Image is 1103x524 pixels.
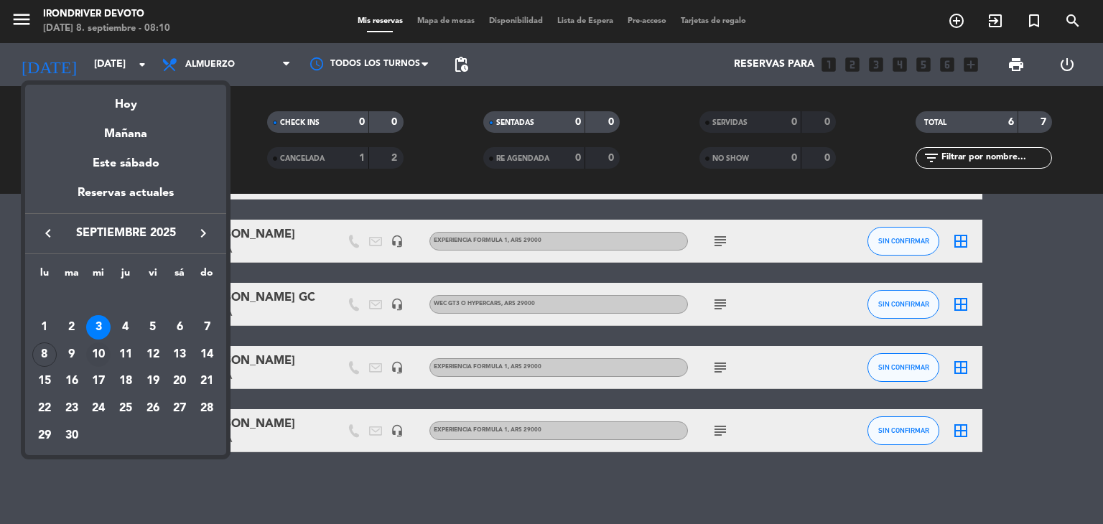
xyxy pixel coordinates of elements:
div: 29 [32,424,57,448]
td: 1 de septiembre de 2025 [31,314,58,341]
td: 19 de septiembre de 2025 [139,368,167,395]
th: sábado [167,265,194,287]
div: 9 [60,342,84,367]
div: 4 [113,315,138,340]
div: 14 [195,342,219,367]
td: 29 de septiembre de 2025 [31,422,58,449]
td: 6 de septiembre de 2025 [167,314,194,341]
div: 5 [141,315,165,340]
div: 10 [86,342,111,367]
div: Mañana [25,114,226,144]
span: septiembre 2025 [61,224,190,243]
div: 18 [113,369,138,393]
div: 19 [141,369,165,393]
div: 16 [60,369,84,393]
td: 4 de septiembre de 2025 [112,314,139,341]
td: 12 de septiembre de 2025 [139,341,167,368]
th: lunes [31,265,58,287]
td: 22 de septiembre de 2025 [31,395,58,422]
td: 7 de septiembre de 2025 [193,314,220,341]
div: 30 [60,424,84,448]
td: 17 de septiembre de 2025 [85,368,112,395]
th: domingo [193,265,220,287]
th: martes [58,265,85,287]
td: 15 de septiembre de 2025 [31,368,58,395]
div: 11 [113,342,138,367]
td: SEP. [31,286,220,314]
div: 22 [32,396,57,421]
td: 25 de septiembre de 2025 [112,395,139,422]
td: 3 de septiembre de 2025 [85,314,112,341]
div: 28 [195,396,219,421]
div: 26 [141,396,165,421]
div: 20 [167,369,192,393]
div: 15 [32,369,57,393]
td: 18 de septiembre de 2025 [112,368,139,395]
div: 27 [167,396,192,421]
td: 20 de septiembre de 2025 [167,368,194,395]
div: 24 [86,396,111,421]
td: 13 de septiembre de 2025 [167,341,194,368]
div: 7 [195,315,219,340]
td: 10 de septiembre de 2025 [85,341,112,368]
td: 16 de septiembre de 2025 [58,368,85,395]
td: 5 de septiembre de 2025 [139,314,167,341]
div: Reservas actuales [25,184,226,213]
button: keyboard_arrow_right [190,224,216,243]
button: keyboard_arrow_left [35,224,61,243]
th: miércoles [85,265,112,287]
div: 1 [32,315,57,340]
div: 8 [32,342,57,367]
td: 2 de septiembre de 2025 [58,314,85,341]
td: 27 de septiembre de 2025 [167,395,194,422]
div: 6 [167,315,192,340]
div: Este sábado [25,144,226,184]
td: 14 de septiembre de 2025 [193,341,220,368]
div: 13 [167,342,192,367]
td: 28 de septiembre de 2025 [193,395,220,422]
td: 24 de septiembre de 2025 [85,395,112,422]
div: Hoy [25,85,226,114]
div: 17 [86,369,111,393]
td: 21 de septiembre de 2025 [193,368,220,395]
div: 23 [60,396,84,421]
td: 9 de septiembre de 2025 [58,341,85,368]
i: keyboard_arrow_right [195,225,212,242]
td: 30 de septiembre de 2025 [58,422,85,449]
i: keyboard_arrow_left [39,225,57,242]
div: 21 [195,369,219,393]
div: 3 [86,315,111,340]
div: 2 [60,315,84,340]
td: 23 de septiembre de 2025 [58,395,85,422]
div: 25 [113,396,138,421]
td: 8 de septiembre de 2025 [31,341,58,368]
div: 12 [141,342,165,367]
th: viernes [139,265,167,287]
td: 11 de septiembre de 2025 [112,341,139,368]
th: jueves [112,265,139,287]
td: 26 de septiembre de 2025 [139,395,167,422]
